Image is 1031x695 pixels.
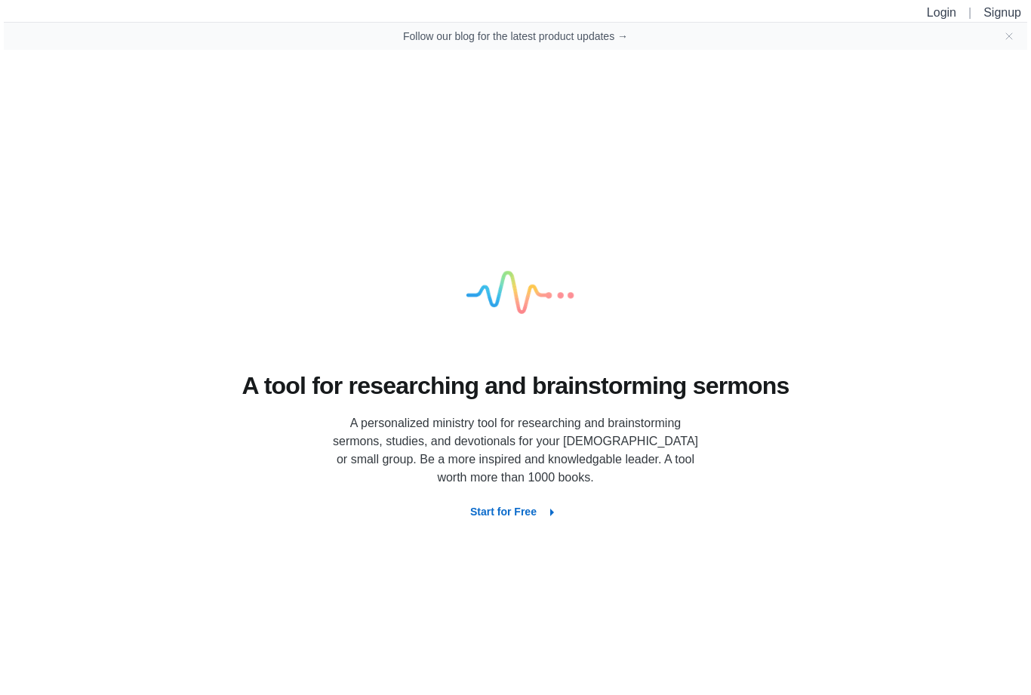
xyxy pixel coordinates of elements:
a: Signup [983,6,1021,19]
p: A personalized ministry tool for researching and brainstorming sermons, studies, and devotionals ... [327,414,704,487]
a: Start for Free [458,505,573,518]
img: logo [440,219,591,370]
a: Login [927,6,956,19]
a: Follow our blog for the latest product updates → [403,29,628,44]
button: Close banner [1003,30,1015,42]
button: Start for Free [458,499,573,526]
h1: A tool for researching and brainstorming sermons [242,370,789,402]
li: | [962,4,977,22]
